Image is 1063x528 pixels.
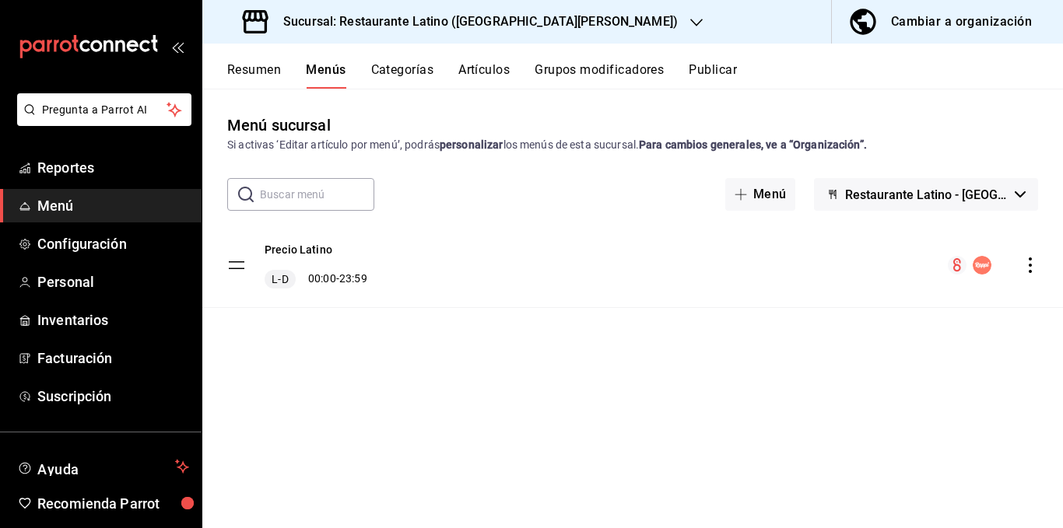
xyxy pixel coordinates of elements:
[891,11,1032,33] div: Cambiar a organización
[440,138,503,151] strong: personalizar
[37,493,189,514] span: Recomienda Parrot
[37,457,169,476] span: Ayuda
[271,12,678,31] h3: Sucursal: Restaurante Latino ([GEOGRAPHIC_DATA][PERSON_NAME])
[17,93,191,126] button: Pregunta a Parrot AI
[227,62,1063,89] div: navigation tabs
[37,233,189,254] span: Configuración
[202,223,1063,308] table: menu-maker-table
[458,62,510,89] button: Artículos
[11,113,191,129] a: Pregunta a Parrot AI
[265,242,332,257] button: Precio Latino
[37,348,189,369] span: Facturación
[814,178,1038,211] button: Restaurante Latino - [GEOGRAPHIC_DATA][PERSON_NAME] MTY
[1023,257,1038,273] button: actions
[845,187,1009,202] span: Restaurante Latino - [GEOGRAPHIC_DATA][PERSON_NAME] MTY
[535,62,664,89] button: Grupos modificadores
[227,256,246,274] button: drag
[265,270,367,288] div: 00:00 - 23:59
[268,271,291,287] span: L-D
[37,309,189,330] span: Inventarios
[371,62,434,89] button: Categorías
[227,114,331,137] div: Menú sucursal
[37,386,189,407] span: Suscripción
[227,62,281,89] button: Resumen
[639,138,867,151] strong: Para cambios generales, ve a “Organización”.
[37,271,189,292] span: Personal
[227,137,1038,153] div: Si activas ‘Editar artículo por menú’, podrás los menús de esta sucursal.
[171,40,184,53] button: open_drawer_menu
[42,102,167,118] span: Pregunta a Parrot AI
[689,62,737,89] button: Publicar
[260,179,374,210] input: Buscar menú
[306,62,346,89] button: Menús
[37,195,189,216] span: Menú
[37,157,189,178] span: Reportes
[725,178,796,211] button: Menú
